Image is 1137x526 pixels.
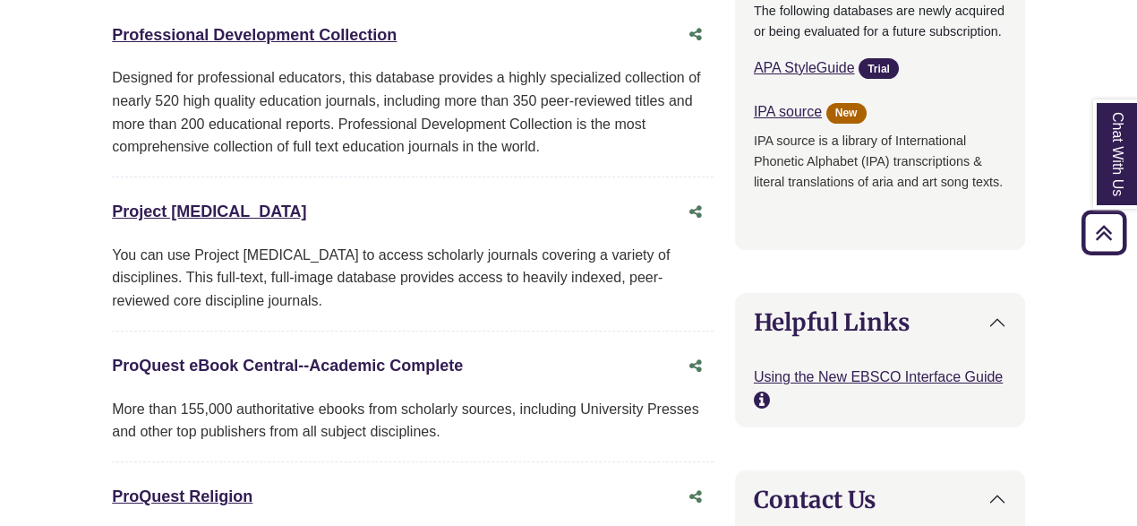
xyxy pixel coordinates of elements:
span: Trial [859,58,899,79]
a: ProQuest Religion [112,487,252,505]
button: Helpful Links [736,294,1024,350]
p: IPA source is a library of International Phonetic Alphabet (IPA) transcriptions & literal transla... [754,131,1006,213]
a: Back to Top [1075,220,1133,245]
p: The following databases are newly acquired or being evaluated for a future subscription. [754,1,1006,42]
a: APA StyleGuide [754,60,855,75]
button: Share this database [678,349,714,384]
button: Share this database [678,480,714,514]
a: Professional Development Collection [112,26,397,44]
a: ProQuest eBook Central--Academic Complete [112,357,463,375]
div: More than 155,000 authoritative ebooks from scholarly sources, including University Presses and o... [112,398,714,444]
a: IPA source [754,104,822,119]
span: New [826,103,867,124]
a: Project [MEDICAL_DATA] [112,203,306,220]
a: Using the New EBSCO Interface Guide [754,369,1003,384]
div: Designed for professional educators, this database provides a highly specialized collection of ne... [112,66,714,158]
div: You can use Project [MEDICAL_DATA] to access scholarly journals covering a variety of disciplines... [112,244,714,313]
button: Share this database [678,18,714,52]
button: Share this database [678,195,714,229]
